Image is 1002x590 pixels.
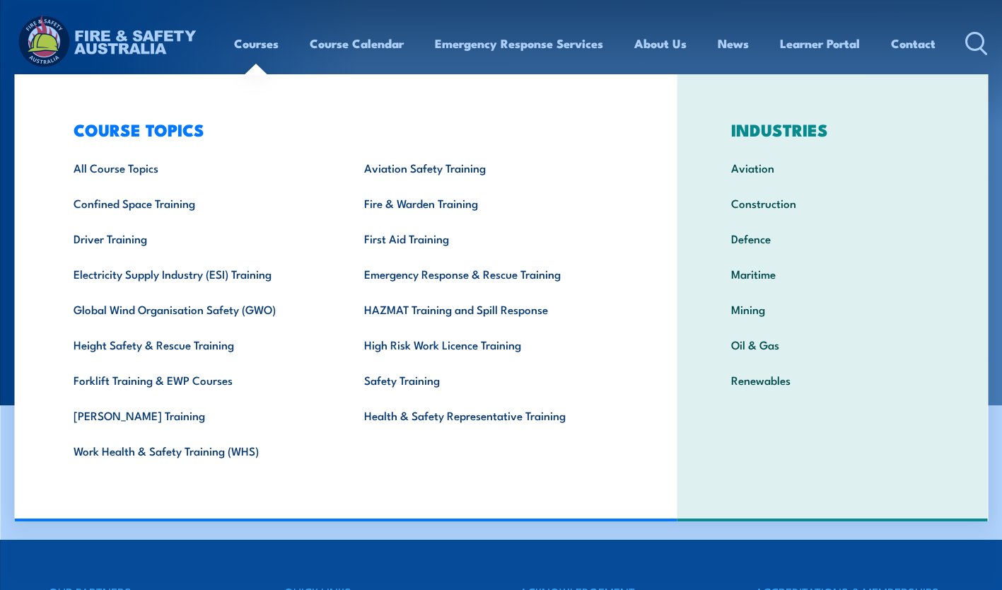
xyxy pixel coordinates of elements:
[342,221,633,256] a: First Aid Training
[52,221,342,256] a: Driver Training
[342,291,633,327] a: HAZMAT Training and Spill Response
[634,25,687,62] a: About Us
[709,327,955,362] a: Oil & Gas
[342,362,633,398] a: Safety Training
[52,150,342,185] a: All Course Topics
[52,291,342,327] a: Global Wind Organisation Safety (GWO)
[52,120,632,139] h3: COURSE TOPICS
[342,185,633,221] a: Fire & Warden Training
[780,25,860,62] a: Learner Portal
[52,398,342,433] a: [PERSON_NAME] Training
[709,120,955,139] h3: INDUSTRIES
[891,25,936,62] a: Contact
[709,256,955,291] a: Maritime
[709,150,955,185] a: Aviation
[310,25,404,62] a: Course Calendar
[234,25,279,62] a: Courses
[342,150,633,185] a: Aviation Safety Training
[52,256,342,291] a: Electricity Supply Industry (ESI) Training
[52,433,342,468] a: Work Health & Safety Training (WHS)
[709,185,955,221] a: Construction
[718,25,749,62] a: News
[52,327,342,362] a: Height Safety & Rescue Training
[342,256,633,291] a: Emergency Response & Rescue Training
[52,185,342,221] a: Confined Space Training
[709,362,955,398] a: Renewables
[709,291,955,327] a: Mining
[342,327,633,362] a: High Risk Work Licence Training
[52,362,342,398] a: Forklift Training & EWP Courses
[435,25,603,62] a: Emergency Response Services
[709,221,955,256] a: Defence
[342,398,633,433] a: Health & Safety Representative Training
